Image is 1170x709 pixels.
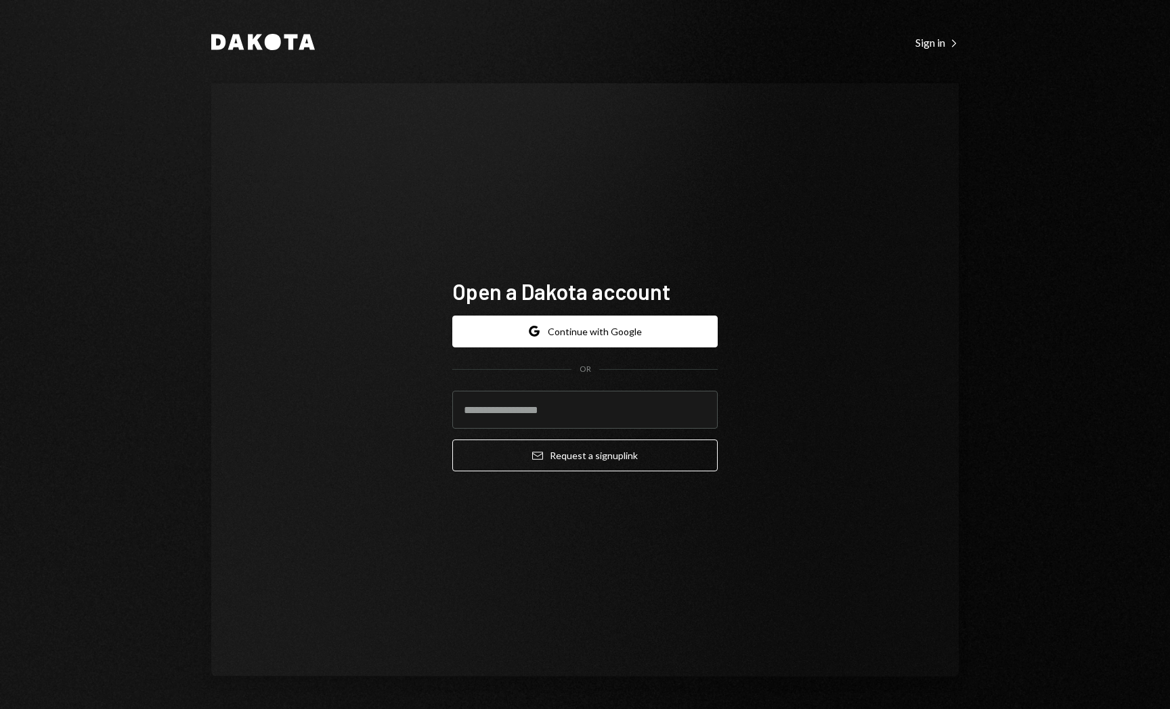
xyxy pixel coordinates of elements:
[580,364,591,375] div: OR
[452,278,718,305] h1: Open a Dakota account
[915,36,959,49] div: Sign in
[452,439,718,471] button: Request a signuplink
[915,35,959,49] a: Sign in
[452,316,718,347] button: Continue with Google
